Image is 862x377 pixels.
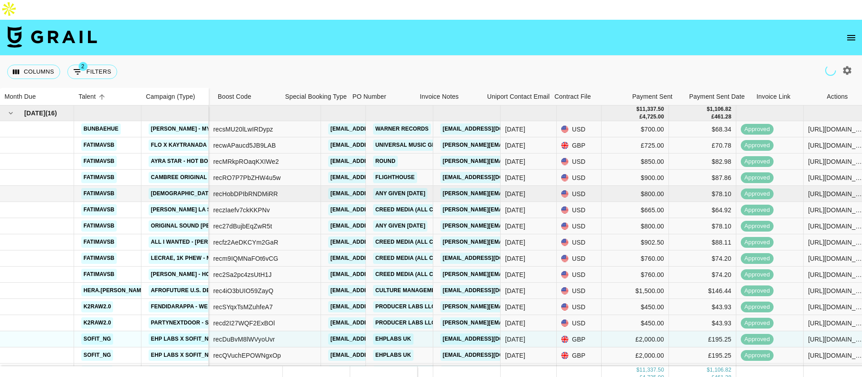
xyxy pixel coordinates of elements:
[328,269,429,280] a: [EMAIL_ADDRESS][DOMAIN_NAME]
[373,140,450,151] a: Universal Music Group
[81,172,117,183] a: fatimavsb
[328,156,429,167] a: [EMAIL_ADDRESS][DOMAIN_NAME]
[505,157,525,166] div: Aug '25
[149,156,218,167] a: Ayra Star - Hot Body
[352,88,386,105] div: PO Number
[557,315,602,331] div: USD
[505,173,525,182] div: Aug '25
[710,105,731,113] div: 1,106.82
[602,153,669,170] div: $850.00
[81,156,117,167] a: fatimavsb
[741,254,774,263] span: approved
[669,347,736,364] div: £195.25
[67,65,117,79] button: Show filters
[149,350,301,361] a: EHP Labs x Sofit_ngr 12 month Partnership 1/12
[440,123,541,135] a: [EMAIL_ADDRESS][DOMAIN_NAME]
[81,140,117,151] a: fatimavsb
[149,220,249,232] a: original sound [PERSON_NAME]
[440,220,587,232] a: [PERSON_NAME][EMAIL_ADDRESS][DOMAIN_NAME]
[602,202,669,218] div: $665.00
[328,333,429,345] a: [EMAIL_ADDRESS][DOMAIN_NAME]
[373,350,413,361] a: EHPLABS UK
[440,237,633,248] a: [PERSON_NAME][EMAIL_ADDRESS][PERSON_NAME][DOMAIN_NAME]
[81,237,117,248] a: fatimavsb
[669,170,736,186] div: $87.86
[149,204,258,215] a: [PERSON_NAME] La San - Feel Good
[440,269,587,280] a: [PERSON_NAME][EMAIL_ADDRESS][DOMAIN_NAME]
[707,105,710,113] div: $
[669,153,736,170] div: $82.98
[741,351,774,360] span: approved
[557,202,602,218] div: USD
[440,301,587,312] a: [PERSON_NAME][EMAIL_ADDRESS][DOMAIN_NAME]
[685,88,752,105] div: Payment Sent Date
[557,331,602,347] div: GBP
[741,335,774,344] span: approved
[557,137,602,153] div: GBP
[707,367,710,374] div: $
[602,186,669,202] div: $800.00
[557,218,602,234] div: USD
[373,237,466,248] a: Creed Media (All Campaigns)
[505,302,525,311] div: Aug '25
[440,156,587,167] a: [PERSON_NAME][EMAIL_ADDRESS][DOMAIN_NAME]
[557,121,602,137] div: USD
[741,287,774,295] span: approved
[81,350,113,361] a: sofit_ng
[213,270,272,279] div: rec2Sa2pc4zsUtH1J
[81,317,113,329] a: k2raw2.0
[373,285,466,296] a: Culture Management Group
[373,317,438,329] a: Producer Labs LLC
[4,88,36,105] div: Month Due
[373,220,427,232] a: Any given [DATE]
[639,105,664,113] div: 11,337.50
[79,88,96,105] div: Talent
[505,125,525,134] div: Aug '25
[440,188,587,199] a: [PERSON_NAME][EMAIL_ADDRESS][DOMAIN_NAME]
[741,319,774,328] span: approved
[505,206,525,215] div: Aug '25
[741,303,774,311] span: approved
[213,286,273,295] div: rec4iO3bUIO59ZayQ
[617,88,685,105] div: Payment Sent
[752,88,819,105] div: Invoice Link
[602,170,669,186] div: $900.00
[602,347,669,364] div: £2,000.00
[149,301,236,312] a: FendiDaRappa - We Outside
[373,123,431,135] a: Warner Records
[669,234,736,250] div: $88.11
[213,254,278,263] div: recm9IQMNaFOt6vCG
[373,253,466,264] a: Creed Media (All Campaigns)
[602,299,669,315] div: $450.00
[328,204,429,215] a: [EMAIL_ADDRESS][DOMAIN_NAME]
[440,253,541,264] a: [EMAIL_ADDRESS][DOMAIN_NAME]
[483,88,550,105] div: Uniport Contact Email
[639,113,642,121] div: £
[79,62,88,71] span: 2
[24,109,45,118] span: [DATE]
[440,172,541,183] a: [EMAIL_ADDRESS][DOMAIN_NAME]
[328,253,429,264] a: [EMAIL_ADDRESS][DOMAIN_NAME]
[557,234,602,250] div: USD
[557,186,602,202] div: USD
[213,238,278,247] div: recfz2AeDKCYm2GaR
[602,121,669,137] div: $700.00
[149,172,230,183] a: cambree original sound
[149,285,291,296] a: Afrofuture U.S. Debut in [GEOGRAPHIC_DATA]
[285,88,347,105] div: Special Booking Type
[420,88,459,105] div: Invoice Notes
[81,285,149,296] a: hera.[PERSON_NAME]
[328,123,429,135] a: [EMAIL_ADDRESS][DOMAIN_NAME]
[415,88,483,105] div: Invoice Notes
[669,202,736,218] div: $64.92
[602,331,669,347] div: £2,000.00
[505,189,525,198] div: Aug '25
[146,88,195,105] div: Campaign (Type)
[819,88,855,105] div: Actions
[827,88,848,105] div: Actions
[81,123,121,135] a: bunbaehue
[281,88,348,105] div: Special Booking Type
[213,351,281,360] div: recQVuchEPOWNgxOp
[602,315,669,331] div: $450.00
[505,319,525,328] div: Aug '25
